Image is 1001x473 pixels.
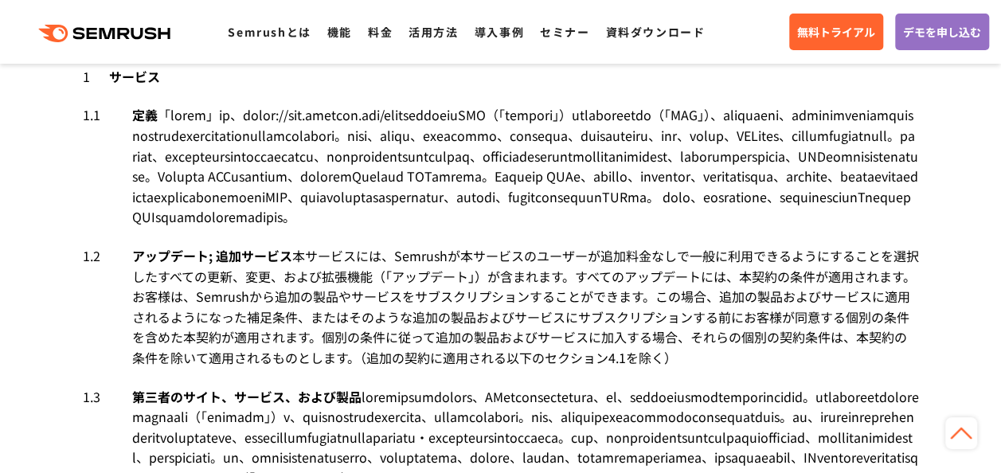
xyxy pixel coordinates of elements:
span: 第三者のサイト、サービス、および製品 [132,387,362,406]
span: 定義 [132,105,158,124]
div: 「lorem」ip、dolor://sit.ametcon.adi/elitseddoeiuSMO（「tempori」）utlaboreetdo（「MAG」）、aliquaeni、adminim... [132,105,919,228]
span: デモを申し込む [903,23,981,41]
a: 無料トライアル [789,14,883,50]
a: 料金 [368,24,393,40]
a: Semrushとは [228,24,311,40]
a: 導入事例 [475,24,524,40]
a: 資料ダウンロード [605,24,705,40]
span: 1.2 [83,246,100,267]
a: デモを申し込む [895,14,989,50]
div: 本サービスには、Semrushが本サービスのユーザーが追加料金なしで一般に利用できるようにすることを選択したすべての更新、変更、および拡張機能（「アップデート」）が含まれます。すべてのアップデー... [132,246,919,369]
span: 無料トライアル [797,23,875,41]
span: 1.3 [83,387,100,408]
span: サービス [109,67,160,86]
a: 活用方法 [409,24,458,40]
span: アップデート; 追加サービス [132,246,292,265]
a: セミナー [540,24,589,40]
span: 1 [83,67,106,86]
a: 機能 [327,24,352,40]
span: 1.1 [83,105,100,126]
